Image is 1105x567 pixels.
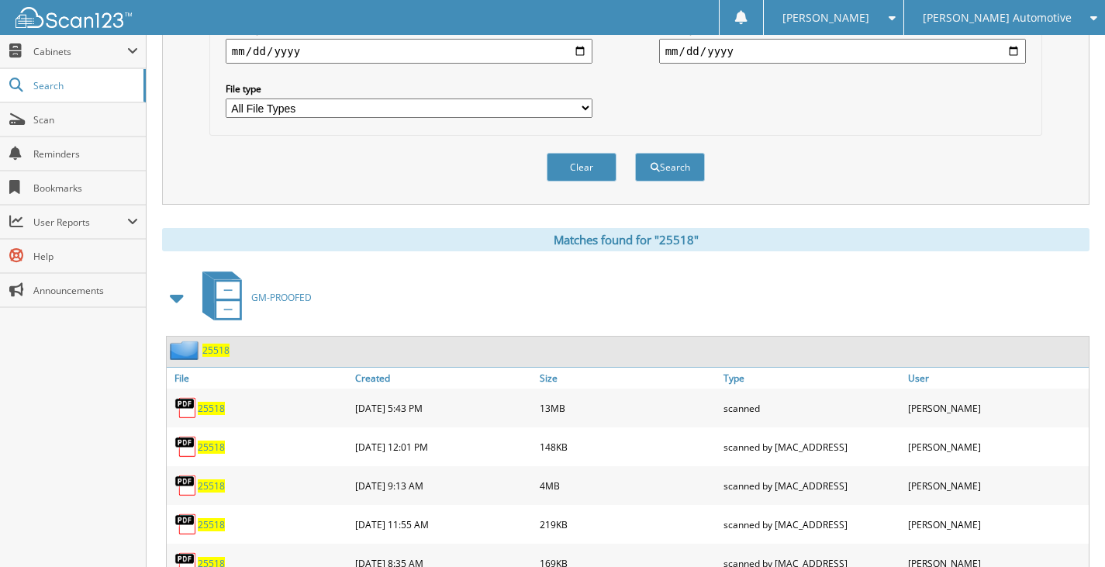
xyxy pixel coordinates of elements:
[174,513,198,536] img: PDF.png
[33,79,136,92] span: Search
[351,431,536,462] div: [DATE] 12:01 PM
[536,509,720,540] div: 219KB
[782,13,869,22] span: [PERSON_NAME]
[167,368,351,389] a: File
[198,479,225,493] a: 25518
[536,392,720,424] div: 13MB
[198,441,225,454] a: 25518
[351,392,536,424] div: [DATE] 5:43 PM
[659,39,1027,64] input: end
[174,396,198,420] img: PDF.png
[351,509,536,540] div: [DATE] 11:55 AM
[720,392,904,424] div: scanned
[251,291,312,304] span: GM-PROOFED
[536,368,720,389] a: Size
[351,470,536,501] div: [DATE] 9:13 AM
[904,509,1089,540] div: [PERSON_NAME]
[547,153,616,182] button: Clear
[198,518,225,531] a: 25518
[16,7,132,28] img: scan123-logo-white.svg
[904,431,1089,462] div: [PERSON_NAME]
[170,341,202,360] img: folder2.png
[33,45,127,58] span: Cabinets
[33,147,138,161] span: Reminders
[904,470,1089,501] div: [PERSON_NAME]
[174,474,198,497] img: PDF.png
[720,470,904,501] div: scanned by [MAC_ADDRESS]
[923,13,1072,22] span: [PERSON_NAME] Automotive
[904,368,1089,389] a: User
[536,470,720,501] div: 4MB
[720,431,904,462] div: scanned by [MAC_ADDRESS]
[635,153,705,182] button: Search
[33,216,127,229] span: User Reports
[174,435,198,458] img: PDF.png
[720,509,904,540] div: scanned by [MAC_ADDRESS]
[202,344,230,357] a: 25518
[351,368,536,389] a: Created
[226,39,593,64] input: start
[33,250,138,263] span: Help
[33,284,138,297] span: Announcements
[1027,493,1105,567] iframe: Chat Widget
[33,113,138,126] span: Scan
[33,182,138,195] span: Bookmarks
[226,82,593,95] label: File type
[162,228,1089,251] div: Matches found for "25518"
[720,368,904,389] a: Type
[536,431,720,462] div: 148KB
[198,402,225,415] a: 25518
[904,392,1089,424] div: [PERSON_NAME]
[193,267,312,328] a: GM-PROOFED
